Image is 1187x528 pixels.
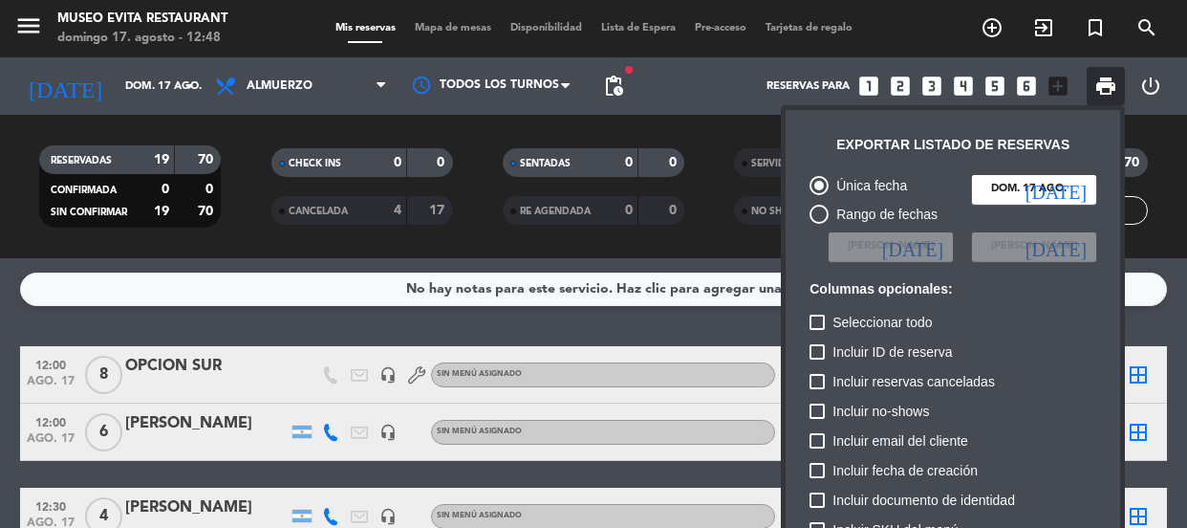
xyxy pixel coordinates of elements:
[991,238,1077,255] span: [PERSON_NAME]
[1094,75,1117,98] span: print
[836,134,1069,156] div: Exportar listado de reservas
[832,311,932,334] span: Seleccionar todo
[832,341,952,363] span: Incluir ID de reserva
[623,64,635,76] span: fiber_manual_record
[809,281,1096,297] h6: Columnas opcionales:
[1025,237,1087,256] i: [DATE]
[832,489,1015,512] span: Incluir documento de identidad
[832,429,968,452] span: Incluir email del cliente
[882,237,943,256] i: [DATE]
[1025,180,1087,199] i: [DATE]
[832,459,978,482] span: Incluir fecha de creación
[848,238,934,255] span: [PERSON_NAME]
[832,370,995,393] span: Incluir reservas canceladas
[602,75,625,98] span: pending_actions
[829,204,938,226] div: Rango de fechas
[829,175,907,197] div: Única fecha
[832,400,929,423] span: Incluir no-shows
